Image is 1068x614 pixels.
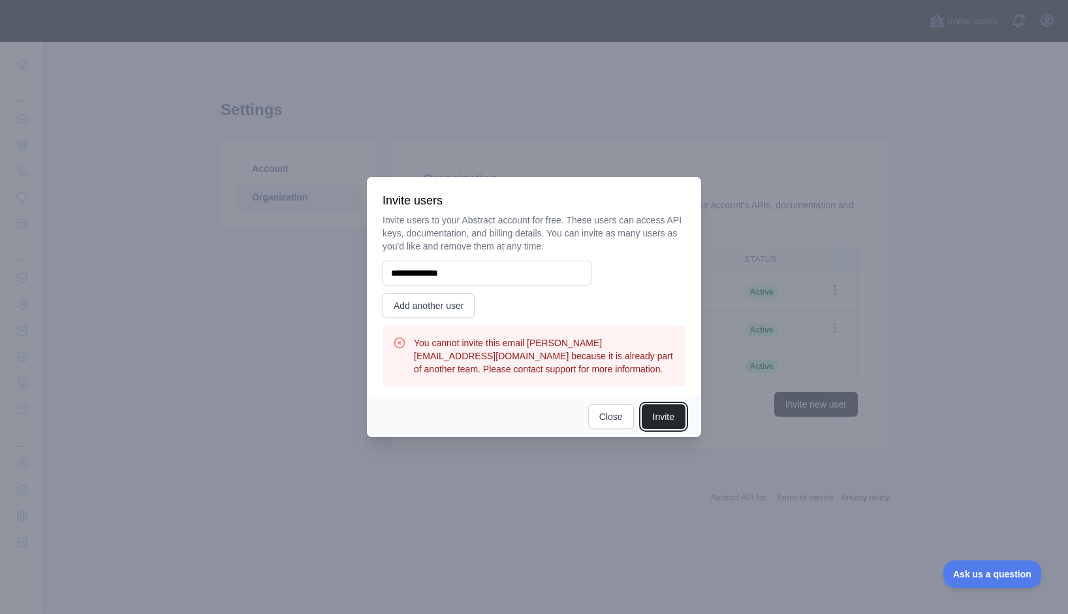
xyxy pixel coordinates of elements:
[414,336,675,376] h3: You cannot invite this email [PERSON_NAME][EMAIL_ADDRESS][DOMAIN_NAME] because it is already part...
[383,214,685,253] p: Invite users to your Abstract account for free. These users can access API keys, documentation, a...
[943,560,1042,588] iframe: Toggle Customer Support
[383,293,475,318] button: Add another user
[642,404,685,429] button: Invite
[588,404,634,429] button: Close
[383,193,685,208] h3: Invite users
